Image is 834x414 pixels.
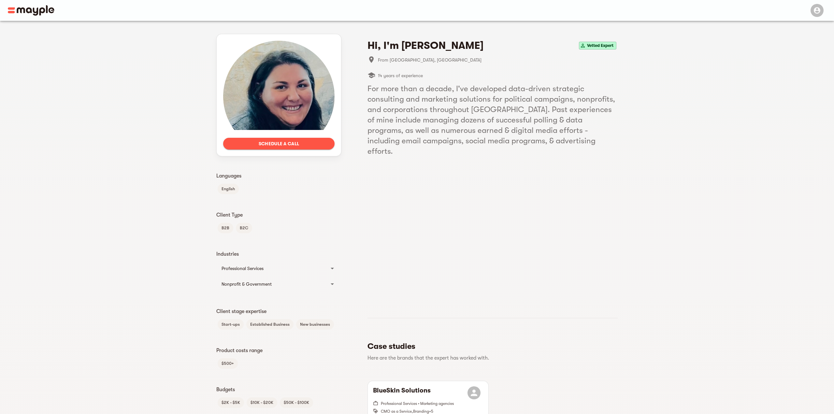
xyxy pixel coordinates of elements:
[367,83,618,156] h5: For more than a decade, I've developed data-driven strategic consulting and marketing solutions f...
[381,409,413,414] span: CMO as a Service ,
[216,386,341,393] p: Budgets
[807,7,826,12] span: Menu
[378,56,618,64] span: From [GEOGRAPHIC_DATA], [GEOGRAPHIC_DATA]
[216,276,341,292] div: Nonprofit & Government
[367,341,612,351] h5: Case studies
[413,409,429,414] span: Branding
[216,172,341,180] p: Languages
[280,399,313,407] span: $50K - $100K
[216,250,341,258] p: Industries
[218,399,244,407] span: $2K - $5K
[218,360,238,367] span: $500+
[373,386,431,399] h6: BlueSkin Solutions
[378,72,423,79] span: 14 years of experience
[247,399,277,407] span: $10K - $20K
[216,211,341,219] p: Client Type
[222,264,324,272] div: Professional Services
[218,185,239,193] span: English
[429,409,433,414] span: + 5
[216,261,341,276] div: Professional Services
[236,224,252,232] span: B2C
[222,280,324,288] div: Nonprofit & Government
[216,307,341,315] p: Client stage expertise
[367,39,483,52] h4: Hi, I'm [PERSON_NAME]
[216,347,341,354] p: Product costs range
[381,401,454,406] span: Professional Services • Marketing agencies
[228,140,329,148] span: Schedule a call
[218,321,244,328] span: Start-ups
[367,354,612,362] p: Here are the brands that the expert has worked with.
[218,224,233,232] span: B2B
[8,5,54,16] img: Main logo
[296,321,334,328] span: New businesses
[246,321,294,328] span: Established Business
[223,138,335,150] button: Schedule a call
[584,42,616,50] span: Vetted Expert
